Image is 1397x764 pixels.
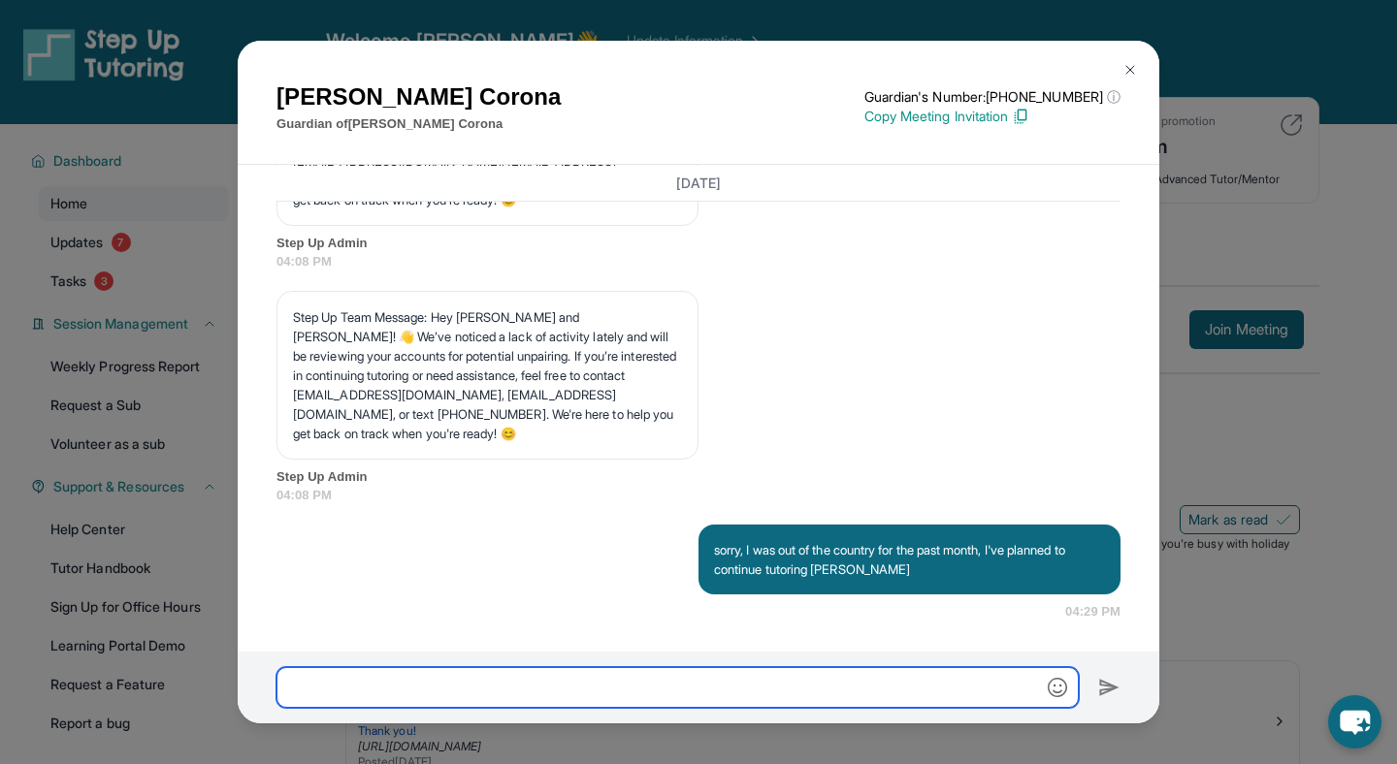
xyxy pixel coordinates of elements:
span: 04:29 PM [1065,602,1121,621]
button: chat-button [1328,695,1381,748]
p: Guardian of [PERSON_NAME] Corona [276,114,561,134]
p: sorry, I was out of the country for the past month, I've planned to continue tutoring [PERSON_NAME] [714,540,1105,579]
h1: [PERSON_NAME] Corona [276,80,561,114]
img: Close Icon [1122,62,1138,78]
span: 04:08 PM [276,486,1121,505]
p: Step Up Team Message: Hey [PERSON_NAME] and [PERSON_NAME]! 👋 We’ve noticed a lack of activity lat... [293,307,682,443]
img: Emoji [1048,678,1067,697]
img: Copy Icon [1012,108,1029,125]
h3: [DATE] [276,173,1121,192]
span: Step Up Admin [276,467,1121,487]
img: Send icon [1098,676,1121,699]
p: Copy Meeting Invitation [864,107,1121,126]
span: Step Up Admin [276,234,1121,253]
p: Guardian's Number: [PHONE_NUMBER] [864,87,1121,107]
span: 04:08 PM [276,252,1121,271]
span: ⓘ [1107,87,1121,107]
